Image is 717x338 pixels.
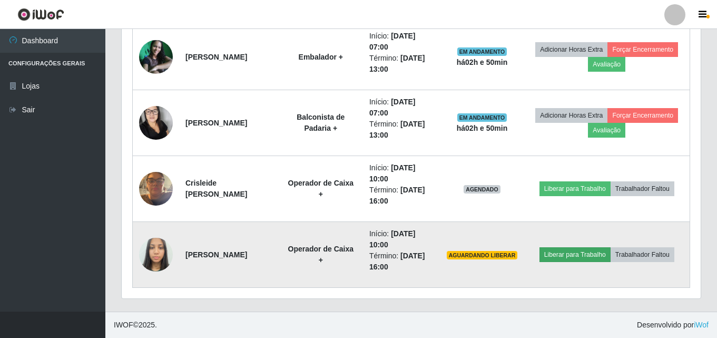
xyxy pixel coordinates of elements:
button: Avaliação [588,57,625,72]
li: Início: [369,31,434,53]
time: [DATE] 07:00 [369,98,416,117]
strong: Embalador + [299,53,343,61]
strong: Crisleide [PERSON_NAME] [185,179,247,198]
li: Início: [369,162,434,185]
strong: Operador de Caixa + [288,179,354,198]
time: [DATE] 10:00 [369,229,416,249]
button: Trabalhador Faltou [611,247,674,262]
button: Liberar para Trabalho [539,247,611,262]
time: [DATE] 10:00 [369,163,416,183]
strong: Balconista de Padaria + [297,113,345,132]
time: [DATE] 07:00 [369,32,416,51]
strong: [PERSON_NAME] [185,250,247,259]
span: AGUARDANDO LIBERAR [447,251,518,259]
li: Término: [369,119,434,141]
span: Desenvolvido por [637,320,709,331]
li: Término: [369,53,434,75]
span: AGENDADO [464,185,500,194]
a: iWof [694,321,709,329]
button: Avaliação [588,123,625,138]
button: Forçar Encerramento [607,42,678,57]
strong: Operador de Caixa + [288,245,354,264]
li: Término: [369,185,434,207]
span: © 2025 . [114,320,157,331]
button: Adicionar Horas Extra [535,42,607,57]
img: 1664333907244.jpeg [139,94,173,152]
li: Início: [369,228,434,250]
img: CoreUI Logo [17,8,64,21]
img: 1751716500415.jpeg [139,166,173,211]
li: Término: [369,250,434,273]
strong: [PERSON_NAME] [185,53,247,61]
button: Adicionar Horas Extra [535,108,607,123]
button: Trabalhador Faltou [611,181,674,196]
span: EM ANDAMENTO [457,113,507,122]
strong: há 02 h e 50 min [457,124,508,132]
button: Liberar para Trabalho [539,181,611,196]
button: Forçar Encerramento [607,108,678,123]
span: EM ANDAMENTO [457,47,507,56]
span: IWOF [114,321,133,329]
li: Início: [369,96,434,119]
img: 1743109633482.jpeg [139,40,173,74]
strong: há 02 h e 50 min [457,58,508,66]
strong: [PERSON_NAME] [185,119,247,127]
img: 1741717048784.jpeg [139,232,173,277]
